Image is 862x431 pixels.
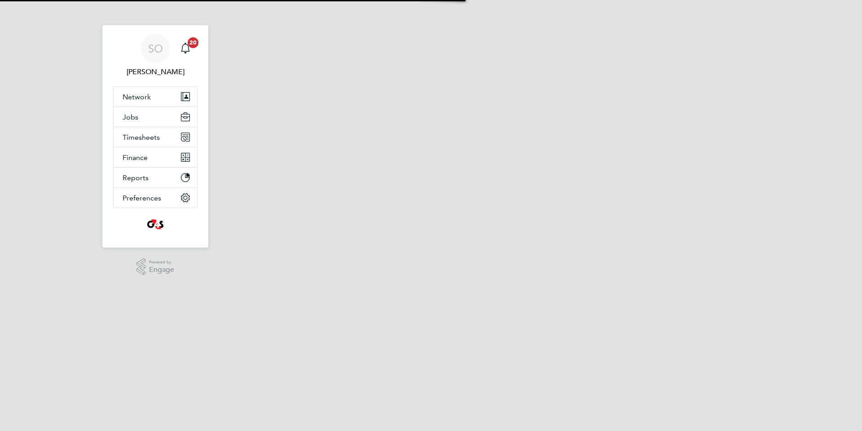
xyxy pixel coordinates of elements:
span: Reports [123,173,149,182]
button: Preferences [114,188,197,208]
span: Samantha Orchard [113,67,198,77]
button: Reports [114,168,197,187]
span: Engage [149,266,174,274]
span: Preferences [123,194,161,202]
a: Go to home page [113,217,198,231]
span: SO [148,43,163,54]
button: Jobs [114,107,197,127]
a: Powered byEngage [136,258,175,275]
nav: Main navigation [102,25,208,248]
span: Jobs [123,113,138,121]
a: 20 [176,34,194,63]
button: Finance [114,147,197,167]
span: Timesheets [123,133,160,142]
button: Timesheets [114,127,197,147]
span: Finance [123,153,148,162]
img: g4s4-logo-retina.png [145,217,166,231]
span: 20 [188,37,198,48]
span: Network [123,93,151,101]
button: Network [114,87,197,107]
span: Powered by [149,258,174,266]
a: SO[PERSON_NAME] [113,34,198,77]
